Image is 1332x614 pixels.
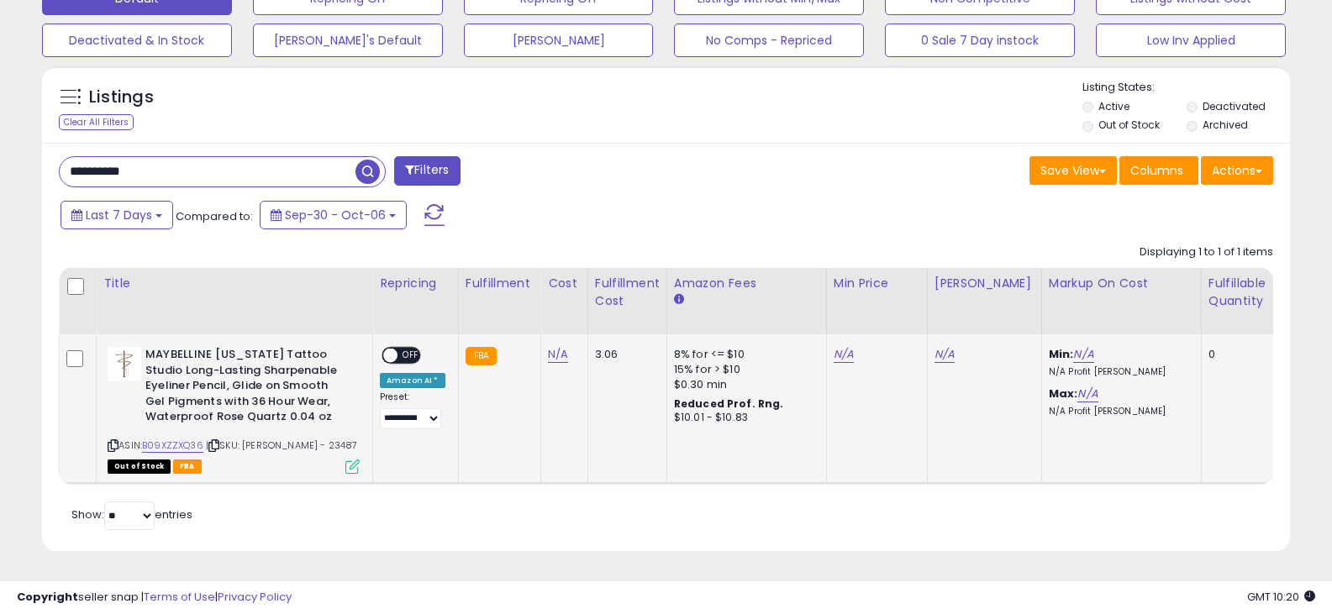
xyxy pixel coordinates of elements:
a: N/A [548,346,568,363]
span: 2025-10-14 10:20 GMT [1247,589,1315,605]
div: Amazon Fees [674,275,819,292]
button: Save View [1029,156,1117,185]
b: Min: [1049,346,1074,362]
div: 3.06 [595,347,654,362]
button: Columns [1119,156,1198,185]
button: No Comps - Repriced [674,24,864,57]
div: 15% for > $10 [674,362,813,377]
a: Terms of Use [144,589,215,605]
span: Sep-30 - Oct-06 [285,207,386,223]
button: [PERSON_NAME]'s Default [253,24,443,57]
div: Amazon AI * [380,373,445,388]
span: Columns [1130,162,1183,179]
div: Preset: [380,391,445,429]
b: Reduced Prof. Rng. [674,396,784,411]
div: Fulfillment [466,275,534,292]
span: Show: entries [71,506,192,522]
span: FBA [173,459,202,474]
button: 0 Sale 7 Day instock [885,24,1075,57]
div: Title [103,275,366,292]
div: Fulfillment Cost [595,275,660,310]
a: Privacy Policy [218,589,292,605]
label: Out of Stock [1098,118,1160,132]
label: Archived [1203,118,1248,132]
button: Deactivated & In Stock [42,24,232,57]
button: Low Inv Applied [1096,24,1286,57]
div: Min Price [834,275,920,292]
div: $0.30 min [674,377,813,392]
button: Last 7 Days [61,201,173,229]
p: N/A Profit [PERSON_NAME] [1049,366,1188,378]
div: [PERSON_NAME] [935,275,1035,292]
span: OFF [397,349,424,363]
div: Markup on Cost [1049,275,1194,292]
button: Filters [394,156,460,186]
div: Cost [548,275,581,292]
span: All listings that are currently out of stock and unavailable for purchase on Amazon [108,459,171,474]
small: FBA [466,347,497,365]
p: N/A Profit [PERSON_NAME] [1049,406,1188,417]
p: Listing States: [1082,80,1290,96]
b: Max: [1049,386,1078,401]
small: Amazon Fees. [674,292,684,307]
b: MAYBELLINE [US_STATE] Tattoo Studio Long-Lasting Sharpenable Eyeliner Pencil, Glide on Smooth Gel... [145,347,350,429]
a: B09XZZXQ36 [142,438,203,453]
div: Fulfillable Quantity [1208,275,1266,310]
img: 31YnA0DEcvL._SL40_.jpg [108,347,141,380]
button: Actions [1201,156,1273,185]
button: [PERSON_NAME] [464,24,654,57]
strong: Copyright [17,589,78,605]
div: Clear All Filters [59,114,134,130]
span: Last 7 Days [86,207,152,223]
div: 8% for <= $10 [674,347,813,362]
a: N/A [1077,386,1098,402]
span: | SKU: [PERSON_NAME] - 23487 [206,438,358,452]
th: The percentage added to the cost of goods (COGS) that forms the calculator for Min & Max prices. [1041,268,1201,334]
div: Displaying 1 to 1 of 1 items [1140,244,1273,260]
span: Compared to: [176,208,253,224]
a: N/A [935,346,955,363]
div: ASIN: [108,347,360,471]
a: N/A [1073,346,1093,363]
button: Sep-30 - Oct-06 [260,201,407,229]
h5: Listings [89,86,154,109]
div: seller snap | | [17,590,292,606]
div: Repricing [380,275,451,292]
div: 0 [1208,347,1261,362]
a: N/A [834,346,854,363]
label: Active [1098,99,1129,113]
label: Deactivated [1203,99,1266,113]
div: $10.01 - $10.83 [674,411,813,425]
